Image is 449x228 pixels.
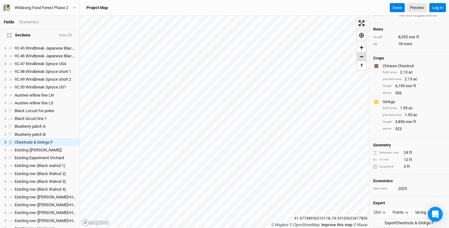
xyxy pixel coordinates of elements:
[15,179,76,184] div: Existing row (Black Walnut 3)
[15,132,46,137] span: Blueberry patch B
[15,54,76,59] div: !IC.46 Windbreak Japanese Black Pine UN3
[413,208,433,217] button: lat,lng
[15,61,66,66] span: !IC.47 Windbreak Spruce US4
[406,83,416,89] span: row ft
[373,150,401,155] div: between row
[15,54,91,58] span: !IC.46 Windbreak Japanese Black Pine UN3
[383,83,445,89] div: 4,199
[15,93,76,98] div: Austree willow line LN
[321,223,352,227] a: Improve this map
[357,52,366,61] button: Zoom out
[409,157,412,163] span: ft
[398,186,407,192] div: 2025
[15,5,68,11] div: Wildsong Food Forest Phase 2
[15,195,88,199] span: Existing row ([PERSON_NAME]+Hickory 1)
[353,223,368,227] a: Maxar
[408,69,413,75] span: ac
[383,99,444,105] div: Ginkgo
[373,218,445,228] button: ExportChestnuts & Ginkgo F
[373,164,401,169] div: headland
[357,31,366,40] button: Find my location
[383,105,445,111] div: 1.95
[373,178,445,183] h4: Economics
[15,140,53,145] span: Chestnuts & Ginkgo F
[15,69,76,74] div: !IC.48 Windbreak Spruce short 1
[373,150,445,155] div: 24
[383,70,397,75] div: field area
[15,77,71,82] span: !IC.49 Windbreak Spruce short 2
[15,69,71,74] span: !IC.48 Windbreak Spruce short 1
[15,171,66,176] span: Existing row (Black Walnut 2)
[407,164,410,169] span: ft
[15,210,88,215] span: Existing row ([PERSON_NAME]+Hickory 3)
[357,19,366,28] button: Enter fullscreen
[15,101,76,106] div: Austree willow line LS
[383,63,444,69] div: Chinese Chestnut
[15,85,76,90] div: !IC.50 Windbreak Spruce US1
[357,61,366,70] button: Reset bearing to north
[409,150,412,155] span: ft
[393,209,404,216] div: Points
[15,155,76,160] div: Existing Experiment Orchard
[374,209,381,216] div: CSV
[15,46,91,50] span: !IC.45 Windbreak Japanese Black Pine US1
[383,112,445,118] div: 1.95
[15,210,76,215] div: Existing row (Hazel+Hickory 3)
[15,218,76,223] div: Existing row (Hazel+Hickory 4)
[15,61,76,66] div: !IC.47 Windbreak Spruce US4
[15,93,54,97] span: Austree willow line LN
[413,76,418,82] span: ac
[15,46,76,51] div: !IC.45 Windbreak Japanese Black Pine US1
[293,215,369,222] div: 41.67748956510118 , -74.93100623417806
[19,19,39,25] div: Economics
[415,209,426,216] div: lat,lng
[15,132,76,137] div: Blueberry patch B
[409,34,419,40] span: row ft
[383,76,445,82] div: 2.13
[15,124,46,129] span: Blueberry patch A
[383,126,392,131] div: stems
[383,69,445,75] div: 2.13
[15,108,54,113] span: Black Locust for poles
[15,202,88,207] span: Existing row ([PERSON_NAME]+Hickory 2)
[373,164,410,169] div: 0
[373,186,395,191] div: start year
[429,3,446,12] button: Log In
[15,116,47,121] span: Black locust line 1
[80,16,369,228] canvas: Map
[15,155,64,160] span: Existing Experiment Orchard
[15,179,66,184] span: Existing row (Black Walnut 3)
[15,85,66,89] span: !IC.50 Windbreak Spruce US1
[15,101,53,105] span: Austree willow line LS
[407,3,427,12] a: Preview
[3,4,76,11] button: Wildsong Food Forest Phase 2
[15,163,76,168] div: Existing row (Black walnut 1)
[413,112,418,118] span: ac
[390,208,411,217] button: Points
[357,43,366,52] button: Zoom in
[15,77,76,82] div: !IC.49 Windbreak Spruce short 2
[373,56,384,61] h4: Crops
[271,223,288,227] a: Mapbox
[373,27,445,32] h4: Rows
[371,208,389,217] button: CSV
[408,105,413,111] span: ac
[15,171,76,176] div: Existing row (Black Walnut 2)
[15,108,76,113] div: Black Locust for poles
[15,187,76,192] div: Existing row (Black Walnut 4)
[383,113,402,117] div: planted area
[373,157,401,162] div: in row
[383,84,392,88] div: length
[383,126,445,132] div: 323
[15,218,88,223] span: Existing row ([PERSON_NAME]+Hickory 4)
[383,120,392,124] div: length
[59,33,72,38] button: Hide All
[383,90,445,96] div: 356
[373,143,391,148] h4: Geometry
[15,195,76,200] div: Existing row (Hazel+Hickory 1)
[383,106,397,111] div: field area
